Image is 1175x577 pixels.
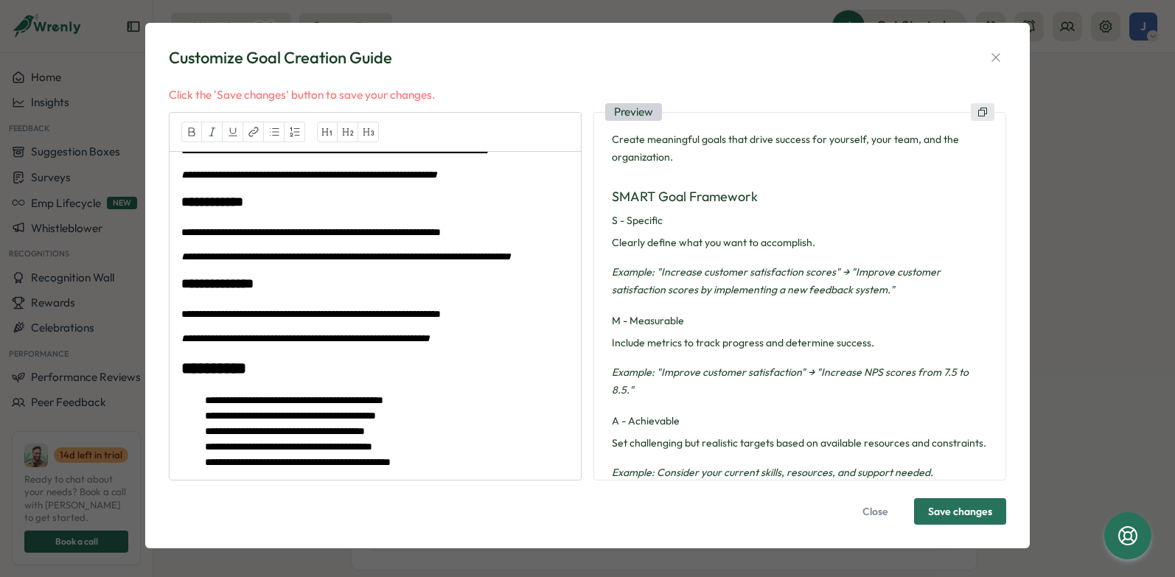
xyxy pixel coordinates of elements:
[169,46,392,69] div: Customize Goal Creation Guide
[914,498,1006,525] button: Save changes
[264,122,285,142] button: Bullet list
[612,413,988,428] h4: A - Achievable
[358,122,379,142] button: Heading 3
[612,313,988,328] h4: M - Measurable
[169,87,1006,103] p: Click the 'Save changes' button to save your changes.
[612,334,988,352] p: Include metrics to track progress and determine success.
[338,122,358,142] button: Heading 2
[181,122,202,142] button: Bold
[317,122,338,142] button: Heading 1
[285,122,305,142] button: Ordered list
[612,466,933,479] em: Example: Consider your current skills, resources, and support needed.
[223,122,243,142] button: Underline
[612,265,941,296] em: Example: "Increase customer satisfaction scores" → "Improve customer satisfaction scores by imple...
[605,103,662,121] div: Preview
[612,186,988,207] h3: SMART Goal Framework
[612,434,988,452] p: Set challenging but realistic targets based on available resources and constraints.
[612,234,988,251] p: Clearly define what you want to accomplish.
[928,499,992,524] span: Save changes
[612,130,988,166] p: Create meaningful goals that drive success for yourself, your team, and the organization.
[848,498,902,525] button: Close
[202,122,223,142] button: Italic
[243,122,264,142] button: Link
[612,213,988,228] h4: S - Specific
[862,499,888,524] span: Close
[612,366,969,396] em: Example: "Improve customer satisfaction" → "Increase NPS scores from 7.5 to 8.5."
